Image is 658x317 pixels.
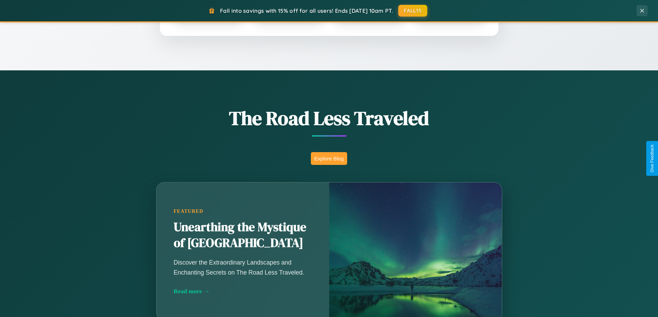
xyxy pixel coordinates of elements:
h2: Unearthing the Mystique of [GEOGRAPHIC_DATA] [174,219,312,251]
div: Read more → [174,288,312,295]
div: Give Feedback [650,145,655,172]
button: Explore Blog [311,152,347,165]
h1: The Road Less Traveled [122,105,536,131]
p: Discover the Extraordinary Landscapes and Enchanting Secrets on The Road Less Traveled. [174,258,312,277]
button: FALL15 [398,5,427,17]
span: Fall into savings with 15% off for all users! Ends [DATE] 10am PT. [220,7,393,14]
div: Featured [174,208,312,214]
